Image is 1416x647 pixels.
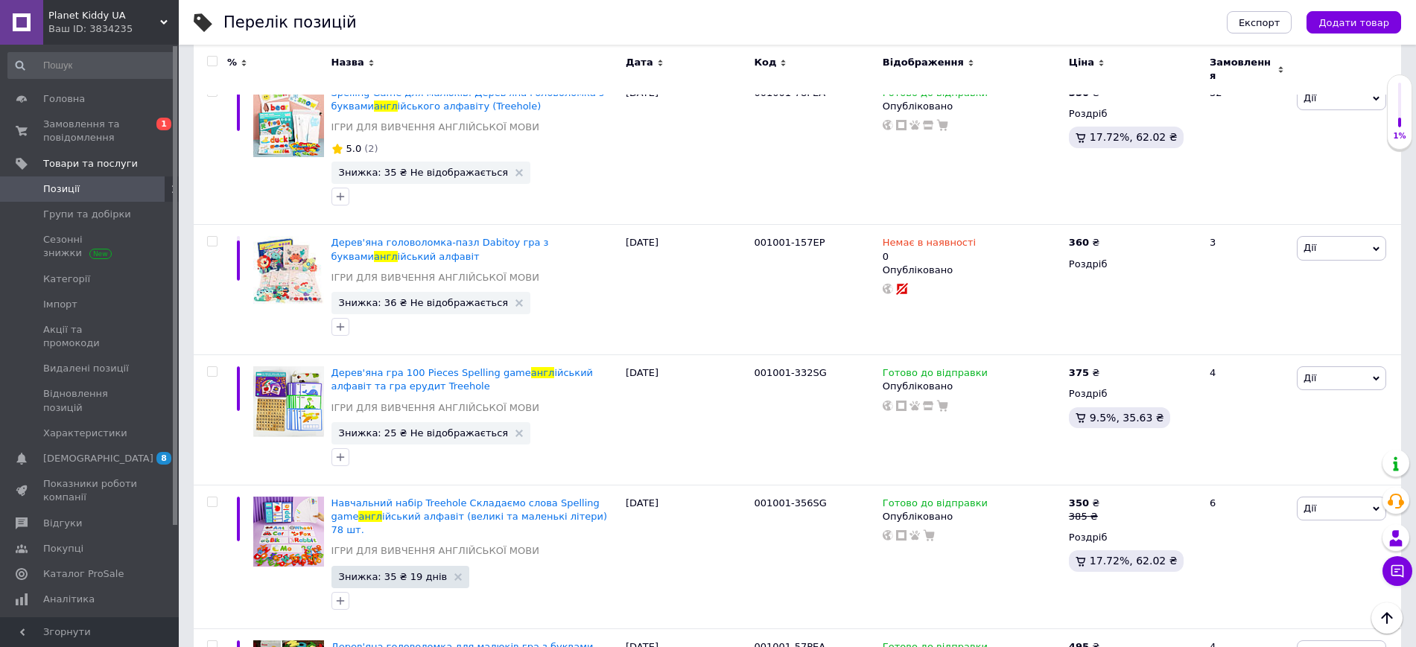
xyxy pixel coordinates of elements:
[339,572,448,581] span: Знижка: 35 ₴ 19 днів
[43,233,138,260] span: Сезонні знижки
[364,143,378,154] span: (2)
[622,485,750,628] div: [DATE]
[374,101,398,112] span: англ
[339,428,509,438] span: Знижка: 25 ₴ Не відображається
[622,355,750,485] div: [DATE]
[754,367,826,378] span: 001001-332SG
[1307,11,1401,34] button: Додати товар
[43,593,95,606] span: Аналітика
[43,517,82,530] span: Відгуки
[331,497,607,535] a: Навчальний набір Treehole Складаємо слова Spelling gameанглійський алфавіт (великі та маленькі лі...
[43,427,127,440] span: Характеристики
[43,567,124,581] span: Каталог ProSale
[622,75,750,225] div: [DATE]
[883,100,1061,113] div: Опубліковано
[1371,602,1403,634] button: Наверх
[1069,366,1099,380] div: ₴
[331,271,539,284] a: ІГРИ ДЛЯ ВИВЧЕННЯ АНГЛІЙСЬКОЇ МОВИ
[1201,355,1293,485] div: 4
[1069,531,1197,544] div: Роздріб
[331,511,607,535] span: ійський алфавіт (великі та маленькі літери) 78 шт.
[1069,497,1089,509] b: 350
[1388,131,1412,141] div: 1%
[1090,131,1178,143] span: 17.72%, 62.02 ₴
[43,362,129,375] span: Видалені позиції
[1090,555,1178,567] span: 17.72%, 62.02 ₴
[883,236,976,263] div: 0
[331,237,549,261] span: Дерев'яна головоломка-пазл Dabitoy гра з буквами
[253,497,324,567] img: Учебный набор Treehole Составляем слова Spelling game английский алфавит (большие и маленькие бук...
[754,237,825,248] span: 001001-157EP
[1069,497,1099,510] div: ₴
[883,510,1061,523] div: Опубліковано
[331,367,531,378] span: Дерев'яна гра 100 Pieces Spelling game
[156,452,171,465] span: 8
[43,157,138,170] span: Товари та послуги
[1090,412,1164,424] span: 9.5%, 35.63 ₴
[331,497,600,522] span: Навчальний набір Treehole Складаємо слова Spelling game
[358,511,382,522] span: англ
[626,56,653,69] span: Дата
[156,118,171,130] span: 1
[1304,242,1316,253] span: Дії
[1382,556,1412,586] button: Чат з покупцем
[374,251,398,262] span: англ
[339,168,509,177] span: Знижка: 35 ₴ Не відображається
[253,86,324,157] img: Spelling Game для малышей: Деревянная головоломка с буквами английского алфавита (Treehole)
[223,15,357,31] div: Перелік позицій
[1304,372,1316,383] span: Дії
[346,143,362,154] span: 5.0
[253,366,324,437] img: Деревянная игра 100 Pieces Spelling game английский алфавит и игра эрудит Treehole
[1201,225,1293,355] div: 3
[1069,258,1197,271] div: Роздріб
[331,121,539,134] a: ІГРИ ДЛЯ ВИВЧЕННЯ АНГЛІЙСЬКОЇ МОВИ
[883,380,1061,393] div: Опубліковано
[883,56,964,69] span: Відображення
[43,452,153,465] span: [DEMOGRAPHIC_DATA]
[331,401,539,415] a: ІГРИ ДЛЯ ВИВЧЕННЯ АНГЛІЙСЬКОЇ МОВИ
[253,236,324,306] img: Деревянная головоломка-пазл Dabitoy игра с буквами английский алфавит
[331,56,364,69] span: Назва
[43,92,85,106] span: Головна
[883,237,976,252] span: Немає в наявності
[754,497,826,509] span: 001001-356SG
[1069,236,1099,249] div: ₴
[43,542,83,555] span: Покупці
[883,87,988,103] span: Готово до відправки
[43,323,138,350] span: Акції та промокоди
[531,367,555,378] span: англ
[331,544,539,558] a: ІГРИ ДЛЯ ВИВЧЕННЯ АНГЛІЙСЬКОЇ МОВИ
[1227,11,1292,34] button: Експорт
[227,56,237,69] span: %
[1069,510,1099,523] div: 385 ₴
[1069,237,1089,248] b: 360
[1069,107,1197,121] div: Роздріб
[48,22,179,36] div: Ваш ID: 3834235
[1201,75,1293,225] div: 32
[883,497,988,513] span: Готово до відправки
[883,367,988,383] span: Готово до відправки
[1210,56,1274,83] span: Замовлення
[339,298,509,307] span: Знижка: 36 ₴ Не відображається
[43,118,138,144] span: Замовлення та повідомлення
[43,298,77,311] span: Імпорт
[43,477,138,504] span: Показники роботи компанії
[331,237,549,261] a: Дерев'яна головоломка-пазл Dabitoy гра з буквамианглійський алфавіт
[398,101,542,112] span: ійського алфавіту (Treehole)
[754,56,776,69] span: Код
[1069,387,1197,401] div: Роздріб
[1239,17,1280,28] span: Експорт
[7,52,176,79] input: Пошук
[48,9,160,22] span: Planet Kiddy UA
[1069,56,1094,69] span: Ціна
[883,264,1061,277] div: Опубліковано
[1201,485,1293,628] div: 6
[43,272,90,286] span: Категорії
[331,367,593,392] a: Дерев'яна гра 100 Pieces Spelling gameанглійський алфавіт та гра ерудит Treehole
[1304,503,1316,514] span: Дії
[398,251,480,262] span: ійський алфавіт
[1304,92,1316,103] span: Дії
[1318,17,1389,28] span: Додати товар
[622,225,750,355] div: [DATE]
[43,208,131,221] span: Групи та добірки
